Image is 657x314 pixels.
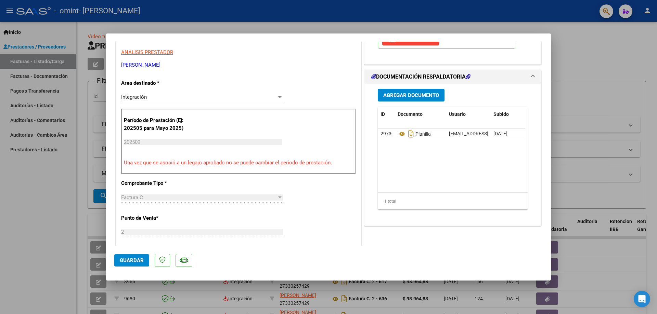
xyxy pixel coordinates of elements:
div: Open Intercom Messenger [634,291,650,307]
button: Guardar [114,254,149,267]
p: [PERSON_NAME] [121,61,356,69]
datatable-header-cell: ID [378,107,395,122]
h1: DOCUMENTACIÓN RESPALDATORIA [371,73,471,81]
datatable-header-cell: Documento [395,107,446,122]
span: Guardar [120,257,144,263]
p: Período de Prestación (Ej: 202505 para Mayo 2025) [124,117,193,132]
button: Agregar Documento [378,89,445,101]
datatable-header-cell: Usuario [446,107,491,122]
span: ID [381,111,385,117]
span: 29730 [381,131,394,136]
span: [EMAIL_ADDRESS][DOMAIN_NAME] - [PERSON_NAME] [449,131,565,136]
span: Documento [398,111,423,117]
datatable-header-cell: Acción [525,107,559,122]
div: 1 total [378,193,528,210]
span: Quitar Legajo [388,36,434,42]
span: Planilla [398,131,431,137]
div: DOCUMENTACIÓN RESPALDATORIA [364,84,541,226]
span: Agregar Documento [383,92,439,98]
span: [DATE] [493,131,507,136]
i: Descargar documento [407,128,415,139]
span: Subido [493,111,509,117]
datatable-header-cell: Subido [491,107,525,122]
span: Factura C [121,194,143,201]
p: Punto de Venta [121,214,192,222]
mat-expansion-panel-header: DOCUMENTACIÓN RESPALDATORIA [364,70,541,84]
p: Una vez que se asoció a un legajo aprobado no se puede cambiar el período de prestación. [124,159,353,167]
p: Area destinado * [121,79,192,87]
span: ANALISIS PRESTADOR [121,49,173,55]
span: Integración [121,94,147,100]
p: Comprobante Tipo * [121,179,192,187]
span: Usuario [449,111,466,117]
